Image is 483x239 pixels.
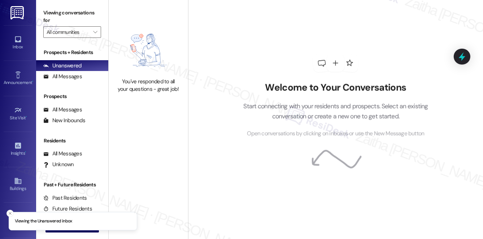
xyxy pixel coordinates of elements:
label: Viewing conversations for [43,7,101,26]
span: • [25,150,26,155]
img: empty-state [117,26,180,74]
div: All Messages [43,106,82,114]
div: All Messages [43,150,82,158]
i:  [93,29,97,35]
span: • [32,79,33,84]
div: Past + Future Residents [36,181,108,189]
span: Open conversations by clicking on inboxes or use the New Message button [247,129,424,138]
div: Unanswered [43,62,82,70]
div: Prospects [36,93,108,100]
div: Unknown [43,161,74,168]
div: Past Residents [43,194,87,202]
div: New Inbounds [43,117,85,124]
span: • [26,114,27,119]
a: Insights • [4,140,32,159]
img: ResiDesk Logo [10,6,25,19]
a: Inbox [4,33,32,53]
a: Buildings [4,175,32,194]
div: Future Residents [43,205,92,213]
p: Start connecting with your residents and prospects. Select an existing conversation or create a n... [232,101,439,121]
div: Prospects + Residents [36,49,108,56]
h2: Welcome to Your Conversations [232,82,439,94]
div: All Messages [43,73,82,80]
input: All communities [47,26,90,38]
button: Close toast [6,210,14,217]
p: Viewing the Unanswered inbox [15,218,72,225]
div: You've responded to all your questions - great job! [117,78,180,93]
div: Residents [36,137,108,145]
a: Leads [4,211,32,230]
a: Site Visit • [4,104,32,124]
